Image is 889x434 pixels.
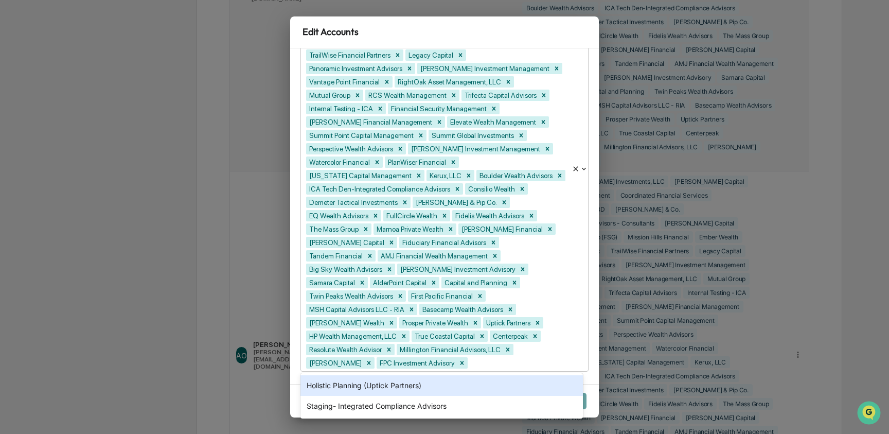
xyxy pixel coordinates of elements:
div: Kerux, LLC [426,170,463,181]
div: Remove Goodwin Investment Advisory [517,264,528,275]
a: 🖐️Preclearance [6,126,70,144]
div: Remove AMJ Financial Wealth Management [489,250,501,262]
div: Remove HP Wealth Management, LLC [398,331,410,342]
div: Legacy Capital [405,49,455,61]
div: MSH Capital Advisors LLC - RIA [306,304,406,315]
div: Remove RightOak Asset Management, LLC [503,76,514,88]
div: Remove PlanWiser Financial [448,157,459,168]
div: Demeter Tactical Investments [306,197,399,208]
div: Internal Testing - ICA [306,103,375,114]
div: [PERSON_NAME] & Pip Co. [413,197,499,208]
span: Attestations [85,130,128,140]
div: Remove Panoramic Investment Advisors [404,63,415,74]
div: Remove Legacy Capital [455,49,466,61]
div: [PERSON_NAME] Investment Management [408,143,542,154]
div: RightOak Asset Management, LLC [395,76,503,88]
div: Boulder Wealth Advisors [476,170,554,181]
div: Remove Big Sky Wealth Advisors [384,264,395,275]
div: [PERSON_NAME] Financial [458,223,544,235]
div: Fidelis Wealth Advisors [452,210,526,221]
div: Remove Samara Capital [357,277,368,288]
div: Mutual Group [306,90,352,101]
div: [US_STATE] Capital Management [306,170,413,181]
div: Consilio Wealth [465,183,517,195]
div: Remove Elevate Wealth Management [538,116,549,128]
div: Capital and Planning [441,277,509,288]
div: Remove Fidelis Wealth Advisors [526,210,537,221]
div: Start new chat [35,79,169,89]
div: [PERSON_NAME] Wealth [306,317,386,328]
div: Remove FullCircle Wealth [439,210,450,221]
div: Remove Fiduciary Financial Advisors [488,237,499,248]
div: Uptick Partners [483,317,532,328]
div: PlanWiser Financial [385,157,448,168]
div: Remove Centerpeak [529,331,541,342]
div: 🗄️ [75,131,83,139]
div: Financial Security Management [388,103,488,114]
div: Remove Colorado Capital Management [413,170,424,181]
div: Resolute Wealth Advisor [306,344,383,355]
div: Tandem Financial [306,250,364,262]
span: Preclearance [21,130,66,140]
div: Remove AlderPoint Capital [428,277,439,288]
div: Remove First Pacific Financial [474,290,486,302]
div: Remove The Mass Group [360,223,371,235]
div: Fiduciary Financial Advisors [399,237,488,248]
div: Remove Prosper Private Wealth [470,317,481,328]
div: Remove Millington Financial Advisors, LLC [502,344,513,355]
div: AMJ Financial Wealth Management [378,250,489,262]
img: 1746055101610-c473b297-6a78-478c-a979-82029cc54cd1 [10,79,29,97]
div: [PERSON_NAME] Investment Management [417,63,551,74]
div: Prosper Private Wealth [399,317,470,328]
div: [PERSON_NAME] Investment Advisory [397,264,517,275]
p: How can we help? [10,22,187,38]
div: Remove Capital and Planning [509,277,520,288]
h2: Edit Accounts [290,16,599,48]
div: Remove Uptick Partners [532,317,543,328]
div: Remove EQ Wealth Advisors [370,210,381,221]
div: TrailWise Financial Partners [306,49,392,61]
div: Twin Peaks Wealth Advisors [306,290,395,302]
div: FullCircle Wealth [383,210,439,221]
div: Remove Perspective Wealth Advisors [395,143,406,154]
span: Pylon [102,175,125,182]
div: Millington Financial Advisors, LLC [397,344,502,355]
div: Remove Boulder Wealth Advisors [554,170,565,181]
button: Start new chat [175,82,187,94]
div: Remove Summit Global Investments [515,130,527,141]
div: Remove ICA Tech Den-Integrated Compliance Advisors [452,183,463,195]
div: ICA Tech Den-Integrated Compliance Advisors [306,183,452,195]
div: Panoramic Investment Advisors [306,63,404,74]
div: Watercolor Financial [306,157,371,168]
div: Staging- Integrated Compliance Advisors [300,396,583,416]
div: EQ Wealth Advisors [306,210,370,221]
div: Remove True Coastal Capital [476,331,488,342]
div: Remove Kerux, LLC [463,170,474,181]
div: Remove MSH Capital Advisors LLC - RIA [406,304,417,315]
div: Marnoa Private Wealth [374,223,445,235]
div: We're available if you need us! [35,89,130,97]
div: Perspective Wealth Advisors [306,143,395,154]
div: HP Wealth Management, LLC [306,331,398,342]
div: RCS Wealth Management [365,90,448,101]
div: Remove Internal Testing - ICA [375,103,386,114]
div: Remove Basecamp Wealth Advisors [505,304,516,315]
div: FPC Investment Advisory [377,357,456,369]
div: Remove Summit Point Capital Management [415,130,426,141]
div: Remove Fineberg Financial Management [434,116,445,128]
span: Data Lookup [21,149,65,160]
div: Remove Mutual Group [352,90,363,101]
div: 🔎 [10,150,19,159]
div: Remove Tandem Financial [364,250,376,262]
div: Remove Trifecta Capital Advisors [538,90,549,101]
div: Remove Mary & Pip Co. [499,197,510,208]
div: Remove RCS Wealth Management [448,90,459,101]
div: Remove Twin Peaks Wealth Advisors [395,290,406,302]
div: Centerpeak [490,331,529,342]
div: AlderPoint Capital [370,277,428,288]
div: Vantage Point Financial [306,76,381,88]
div: Holistic Planning (Uptick Partners) [300,375,583,396]
div: The Mass Group [306,223,360,235]
div: Remove Resolute Wealth Advisor [383,344,395,355]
